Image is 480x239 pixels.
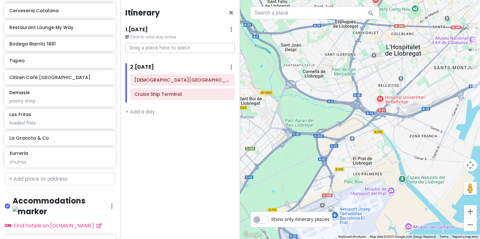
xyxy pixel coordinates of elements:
button: Zoom out [464,218,477,231]
button: Zoom in [464,205,477,218]
a: Open this area in Google Maps (opens a new window) [242,231,263,239]
h6: Restaurant Lounge My Way [9,25,110,30]
input: Search a place [250,6,379,19]
button: Map camera controls [464,159,477,172]
h6: Bodega Biarritz 1881 [9,41,110,47]
div: Josep Tarradellas Barcelona-El Prat Airport [328,206,342,220]
span: Map data ©2025 Google, Inst. Geogr. Nacional [370,235,436,238]
small: Click to add day notes [125,34,235,40]
div: pastry shop [9,98,110,104]
h6: Cerveseria Catalana [9,8,110,14]
h4: Accommodations [13,196,111,216]
h6: Basílica de la Sagrada Família [134,77,230,83]
a: Terms (opens in new tab) [439,235,448,238]
img: Google [242,231,263,239]
button: Close [229,9,234,17]
img: marker [13,206,47,216]
h6: Demasie [9,90,30,95]
a: Report a map error [452,235,478,238]
h6: Las Fritas [9,112,31,117]
input: + Add place or address [5,173,115,185]
h6: Cruise Ship Terminal [134,91,230,97]
div: churros [9,159,110,165]
h4: Itinerary [125,8,160,18]
button: Drag Pegman onto the map to open Street View [464,182,477,195]
button: Keyboard shortcuts [338,234,366,239]
div: loaded fries [9,120,110,126]
span: Show only itinerary places [271,216,330,223]
h6: La Granota & Co [9,135,110,141]
h6: 2 . [DATE] [130,64,154,71]
div: Magic Fountain of Montjuïc [463,24,477,38]
h6: Citizen Café [GEOGRAPHIC_DATA] [9,75,110,80]
p: Drag a place here to add it [125,43,235,53]
a: + Add a day [125,108,155,115]
h6: 1 . [DATE] [125,26,148,33]
h6: Tapeo [9,58,110,64]
span: Close itinerary [229,7,234,18]
a: Find hotels on [DOMAIN_NAME] [5,222,102,229]
h6: Xurreria [9,150,28,156]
